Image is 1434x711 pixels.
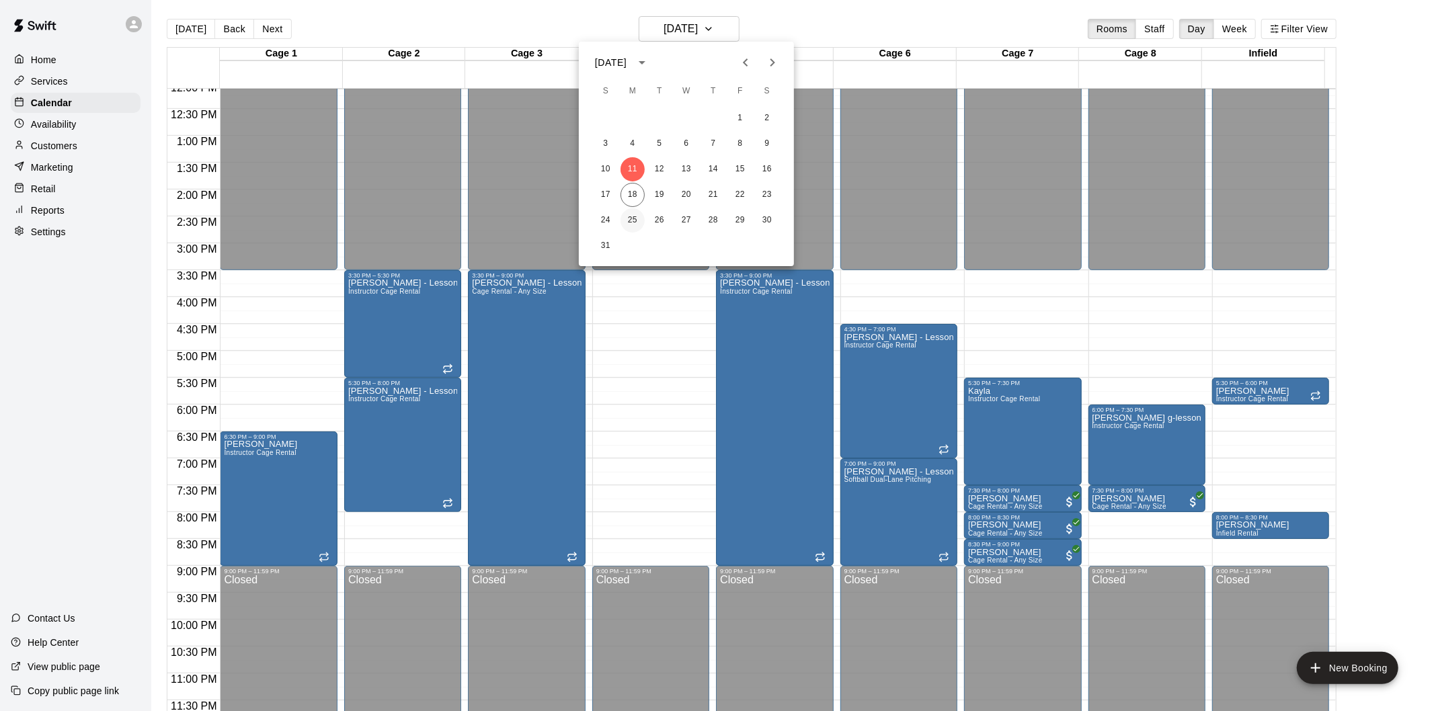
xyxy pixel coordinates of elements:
button: 30 [755,208,779,233]
button: 31 [594,234,618,258]
button: 15 [728,157,752,181]
button: 17 [594,183,618,207]
span: Saturday [755,78,779,105]
span: Tuesday [647,78,672,105]
button: calendar view is open, switch to year view [631,51,653,74]
button: 24 [594,208,618,233]
button: 19 [647,183,672,207]
button: 13 [674,157,699,181]
button: 9 [755,132,779,156]
button: 4 [621,132,645,156]
button: 20 [674,183,699,207]
button: 26 [647,208,672,233]
button: 10 [594,157,618,181]
button: 16 [755,157,779,181]
button: 21 [701,183,725,207]
button: 6 [674,132,699,156]
button: 27 [674,208,699,233]
button: 5 [647,132,672,156]
button: 28 [701,208,725,233]
button: 22 [728,183,752,207]
button: 14 [701,157,725,181]
button: 29 [728,208,752,233]
button: 11 [621,157,645,181]
div: [DATE] [595,56,627,70]
button: 8 [728,132,752,156]
button: 7 [701,132,725,156]
button: Previous month [732,49,759,76]
span: Wednesday [674,78,699,105]
button: 18 [621,183,645,207]
button: 12 [647,157,672,181]
span: Friday [728,78,752,105]
button: 1 [728,106,752,130]
button: Next month [759,49,786,76]
span: Thursday [701,78,725,105]
button: 23 [755,183,779,207]
span: Monday [621,78,645,105]
span: Sunday [594,78,618,105]
button: 3 [594,132,618,156]
button: 2 [755,106,779,130]
button: 25 [621,208,645,233]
